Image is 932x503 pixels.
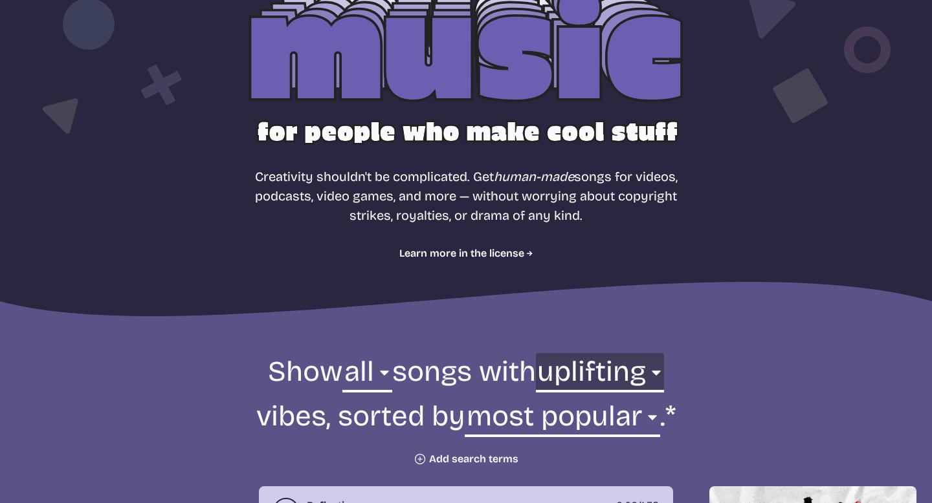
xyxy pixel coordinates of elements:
form: Show songs with vibes, sorted by . [114,353,818,466]
button: Add search terms [414,453,518,466]
a: Learn more in the license [399,246,533,261]
i: human-made [494,169,574,184]
select: genre [342,353,392,398]
select: sorting [465,398,660,442]
p: Creativity shouldn't be complicated. Get songs for videos, podcasts, video games, and more — with... [254,167,678,225]
select: vibe [536,353,664,398]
